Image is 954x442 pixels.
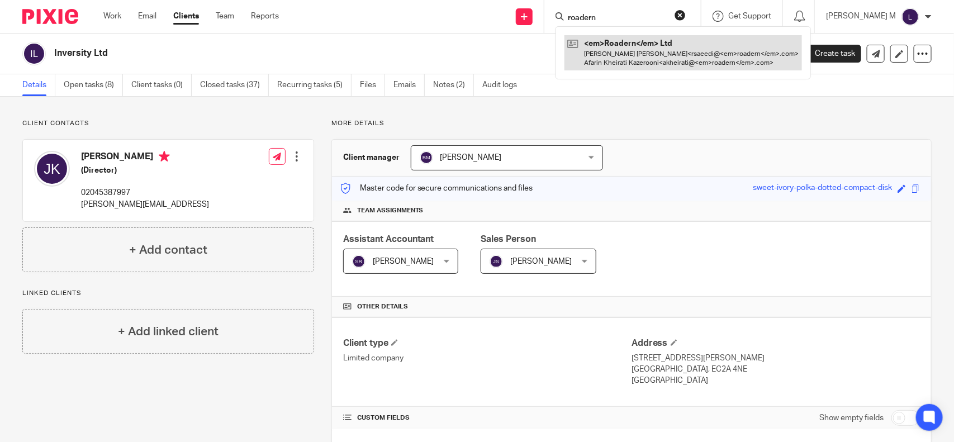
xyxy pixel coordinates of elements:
p: [PERSON_NAME] M [826,11,896,22]
p: More details [331,119,932,128]
label: Show empty fields [819,412,884,424]
img: Pixie [22,9,78,24]
img: svg%3E [901,8,919,26]
a: Emails [393,74,425,96]
img: svg%3E [34,151,70,187]
i: Primary [159,151,170,162]
a: Create task [796,45,861,63]
a: Notes (2) [433,74,474,96]
a: Recurring tasks (5) [277,74,352,96]
p: Limited company [343,353,632,364]
span: [PERSON_NAME] [373,258,434,265]
p: Client contacts [22,119,314,128]
img: svg%3E [490,255,503,268]
p: [STREET_ADDRESS][PERSON_NAME] [632,353,920,364]
p: [PERSON_NAME][EMAIL_ADDRESS] [81,199,209,210]
a: Details [22,74,55,96]
div: sweet-ivory-polka-dotted-compact-disk [753,182,892,195]
span: Sales Person [481,235,536,244]
img: svg%3E [352,255,366,268]
h4: + Add linked client [118,323,219,340]
a: Email [138,11,156,22]
span: [PERSON_NAME] [510,258,572,265]
a: Audit logs [482,74,525,96]
span: [PERSON_NAME] [440,154,502,161]
a: Closed tasks (37) [200,74,269,96]
a: Reports [251,11,279,22]
button: Clear [675,9,686,21]
a: Open tasks (8) [64,74,123,96]
h4: + Add contact [129,241,207,259]
img: svg%3E [22,42,46,65]
h4: Client type [343,338,632,349]
p: 02045387997 [81,187,209,198]
p: Master code for secure communications and files [340,183,533,194]
p: Linked clients [22,289,314,298]
a: Team [216,11,234,22]
a: Client tasks (0) [131,74,192,96]
p: [GEOGRAPHIC_DATA], EC2A 4NE [632,364,920,375]
h3: Client manager [343,152,400,163]
span: Team assignments [357,206,424,215]
input: Search [567,13,667,23]
span: Assistant Accountant [343,235,434,244]
h4: [PERSON_NAME] [81,151,209,165]
a: Work [103,11,121,22]
img: svg%3E [420,151,433,164]
a: Files [360,74,385,96]
h4: Address [632,338,920,349]
span: Other details [357,302,408,311]
h5: (Director) [81,165,209,176]
span: Get Support [728,12,771,20]
h2: Inversity Ltd [54,47,634,59]
a: Clients [173,11,199,22]
h4: CUSTOM FIELDS [343,414,632,422]
p: [GEOGRAPHIC_DATA] [632,375,920,386]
